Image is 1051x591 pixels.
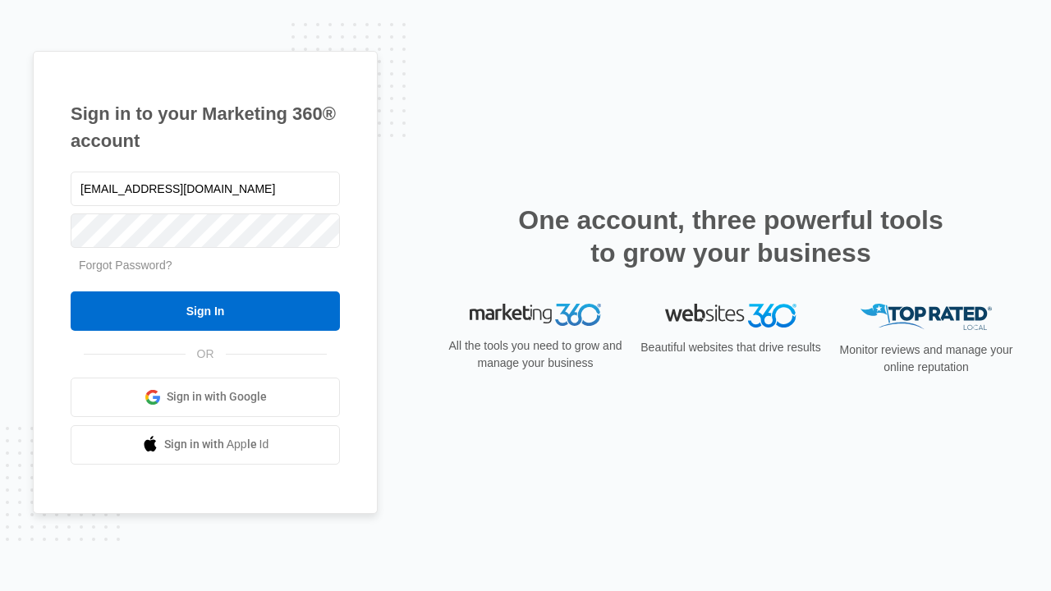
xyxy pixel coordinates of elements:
[186,346,226,363] span: OR
[71,100,340,154] h1: Sign in to your Marketing 360® account
[639,339,823,356] p: Beautiful websites that drive results
[665,304,796,328] img: Websites 360
[513,204,948,269] h2: One account, three powerful tools to grow your business
[834,341,1018,376] p: Monitor reviews and manage your online reputation
[71,291,340,331] input: Sign In
[470,304,601,327] img: Marketing 360
[167,388,267,405] span: Sign in with Google
[71,425,340,465] a: Sign in with Apple Id
[443,337,627,372] p: All the tools you need to grow and manage your business
[79,259,172,272] a: Forgot Password?
[71,378,340,417] a: Sign in with Google
[164,436,269,453] span: Sign in with Apple Id
[861,304,992,331] img: Top Rated Local
[71,172,340,206] input: Email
